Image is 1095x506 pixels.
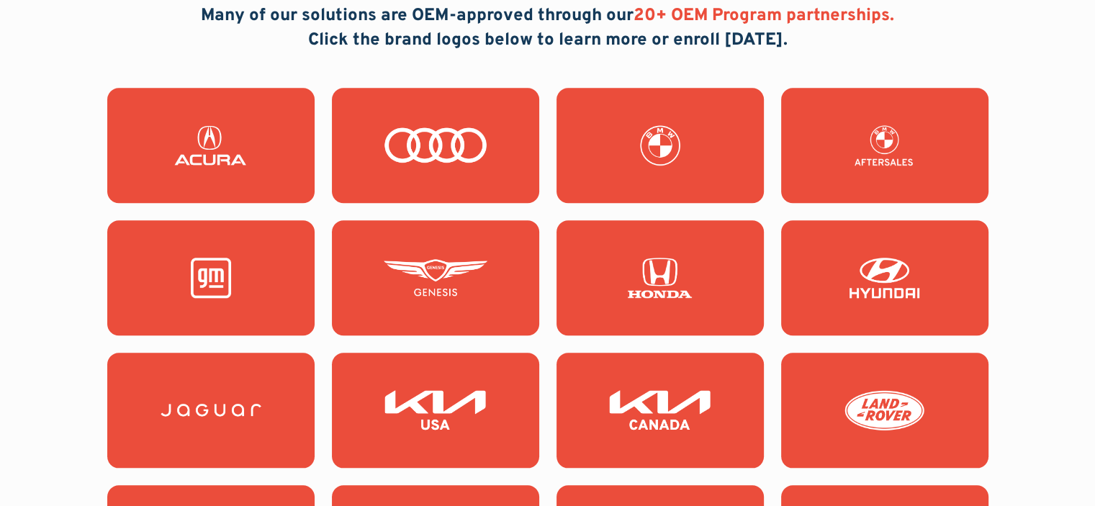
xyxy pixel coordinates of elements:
img: Jaguar [159,390,263,430]
img: KIA [384,390,487,430]
img: Honda [608,258,712,298]
img: KIA Canada [608,390,712,430]
img: Hyundai [833,258,937,298]
img: Acura [159,125,263,166]
img: Audi [384,125,487,166]
img: Genesis [384,258,487,298]
h2: Many of our solutions are OEM-approved through our Click the brand logos below to learn more or e... [201,4,894,53]
img: General Motors [159,258,263,298]
img: BMW Fixed Ops [833,125,937,166]
img: Land Rover [833,390,937,430]
span: 20+ OEM Program partnerships. [634,5,894,27]
img: BMW [608,125,712,166]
